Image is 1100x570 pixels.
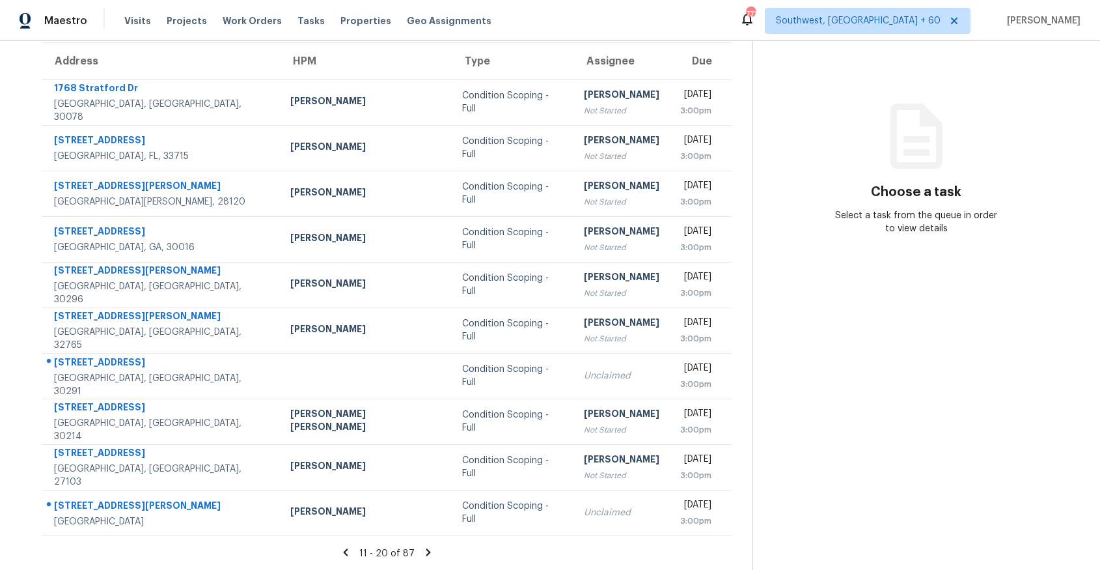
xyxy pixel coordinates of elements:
[462,89,563,115] div: Condition Scoping - Full
[54,372,269,398] div: [GEOGRAPHIC_DATA], [GEOGRAPHIC_DATA], 30291
[290,505,441,521] div: [PERSON_NAME]
[584,469,659,482] div: Not Started
[746,8,755,21] div: 771
[680,179,711,195] div: [DATE]
[680,469,711,482] div: 3:00pm
[54,81,269,98] div: 1768 Stratford Dr
[124,14,151,27] span: Visits
[573,43,670,79] th: Assignee
[54,150,269,163] div: [GEOGRAPHIC_DATA], FL, 33715
[584,241,659,254] div: Not Started
[680,407,711,423] div: [DATE]
[280,43,452,79] th: HPM
[340,14,391,27] span: Properties
[462,454,563,480] div: Condition Scoping - Full
[680,498,711,515] div: [DATE]
[680,241,711,254] div: 3:00pm
[584,195,659,208] div: Not Started
[680,362,711,378] div: [DATE]
[54,179,269,195] div: [STREET_ADDRESS][PERSON_NAME]
[54,98,269,124] div: [GEOGRAPHIC_DATA], [GEOGRAPHIC_DATA], 30078
[584,225,659,241] div: [PERSON_NAME]
[680,104,711,117] div: 3:00pm
[584,104,659,117] div: Not Started
[584,407,659,423] div: [PERSON_NAME]
[54,195,269,208] div: [GEOGRAPHIC_DATA][PERSON_NAME], 28120
[54,309,269,326] div: [STREET_ADDRESS][PERSON_NAME]
[54,417,269,443] div: [GEOGRAPHIC_DATA], [GEOGRAPHIC_DATA], 30214
[584,316,659,332] div: [PERSON_NAME]
[54,241,269,254] div: [GEOGRAPHIC_DATA], GA, 30016
[680,225,711,241] div: [DATE]
[584,453,659,469] div: [PERSON_NAME]
[407,14,491,27] span: Geo Assignments
[290,277,441,293] div: [PERSON_NAME]
[680,287,711,300] div: 3:00pm
[584,332,659,345] div: Not Started
[42,43,280,79] th: Address
[54,515,269,528] div: [GEOGRAPHIC_DATA]
[680,332,711,345] div: 3:00pm
[54,225,269,241] div: [STREET_ADDRESS]
[776,14,941,27] span: Southwest, [GEOGRAPHIC_DATA] + 60
[54,356,269,372] div: [STREET_ADDRESS]
[584,134,659,150] div: [PERSON_NAME]
[670,43,732,79] th: Due
[290,140,441,156] div: [PERSON_NAME]
[290,459,441,476] div: [PERSON_NAME]
[167,14,207,27] span: Projects
[584,179,659,195] div: [PERSON_NAME]
[290,186,441,202] div: [PERSON_NAME]
[462,317,563,343] div: Condition Scoping - Full
[54,264,269,280] div: [STREET_ADDRESS][PERSON_NAME]
[462,408,563,435] div: Condition Scoping - Full
[584,506,659,519] div: Unclaimed
[584,369,659,382] div: Unclaimed
[584,423,659,436] div: Not Started
[462,180,563,207] div: Condition Scoping - Full
[359,549,415,558] span: 11 - 20 of 87
[462,135,563,161] div: Condition Scoping - Full
[297,16,325,25] span: Tasks
[54,326,269,352] div: [GEOGRAPHIC_DATA], [GEOGRAPHIC_DATA], 32765
[290,94,441,111] div: [PERSON_NAME]
[834,209,997,235] div: Select a task from the queue in order to view details
[462,272,563,298] div: Condition Scoping - Full
[462,226,563,252] div: Condition Scoping - Full
[54,463,269,489] div: [GEOGRAPHIC_DATA], [GEOGRAPHIC_DATA], 27103
[452,43,573,79] th: Type
[54,401,269,417] div: [STREET_ADDRESS]
[54,499,269,515] div: [STREET_ADDRESS][PERSON_NAME]
[290,407,441,436] div: [PERSON_NAME] [PERSON_NAME]
[54,446,269,463] div: [STREET_ADDRESS]
[680,316,711,332] div: [DATE]
[871,186,961,199] h3: Choose a task
[584,270,659,287] div: [PERSON_NAME]
[584,287,659,300] div: Not Started
[680,453,711,469] div: [DATE]
[680,378,711,391] div: 3:00pm
[680,423,711,436] div: 3:00pm
[290,322,441,339] div: [PERSON_NAME]
[462,500,563,526] div: Condition Scoping - Full
[680,150,711,163] div: 3:00pm
[1002,14,1080,27] span: [PERSON_NAME]
[680,195,711,208] div: 3:00pm
[680,270,711,287] div: [DATE]
[462,363,563,389] div: Condition Scoping - Full
[584,150,659,163] div: Not Started
[223,14,282,27] span: Work Orders
[54,280,269,306] div: [GEOGRAPHIC_DATA], [GEOGRAPHIC_DATA], 30296
[44,14,87,27] span: Maestro
[54,134,269,150] div: [STREET_ADDRESS]
[680,515,711,528] div: 3:00pm
[680,134,711,150] div: [DATE]
[290,231,441,248] div: [PERSON_NAME]
[584,88,659,104] div: [PERSON_NAME]
[680,88,711,104] div: [DATE]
